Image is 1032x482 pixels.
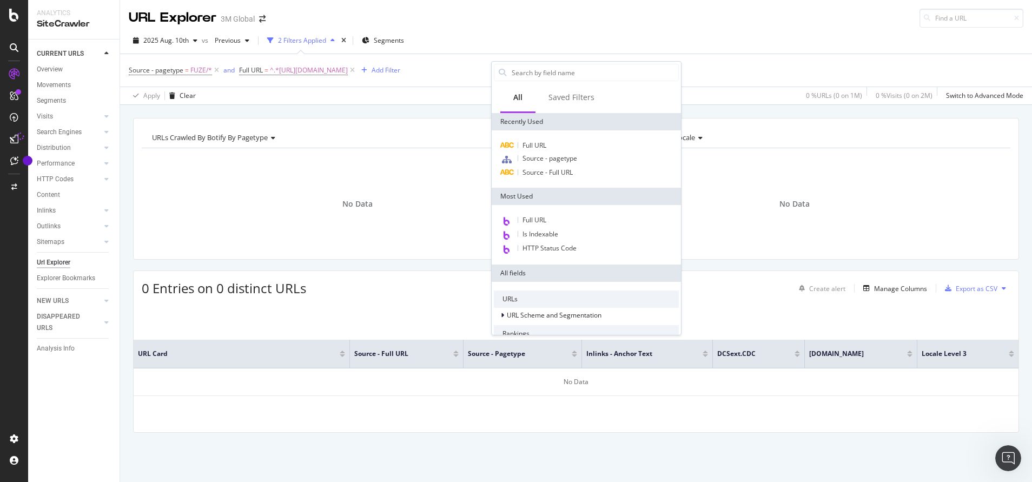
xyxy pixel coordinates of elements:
span: Source - pagetype [522,154,577,163]
div: Visits [37,111,53,122]
a: Search Engines [37,127,101,138]
span: = [185,65,189,75]
button: Add Filter [357,64,400,77]
button: and [223,65,235,75]
span: No Data [342,199,373,209]
span: URLs Crawled By Botify By pagetype [152,133,268,142]
h4: URLs Crawled By Botify By pagetype [150,129,564,146]
a: HTTP Codes [37,174,101,185]
div: Export as CSV [956,284,997,293]
span: locale Level 3 [922,349,993,359]
div: Create alert [809,284,845,293]
span: Source - Full URL [522,168,573,177]
a: Overview [37,64,112,75]
div: Distribution [37,142,71,154]
button: 2 Filters Applied [263,32,339,49]
a: Performance [37,158,101,169]
iframe: Intercom live chat [995,445,1021,471]
input: Search by field name [511,64,678,81]
div: Analysis Info [37,343,75,354]
button: Segments [358,32,408,49]
div: All fields [492,265,681,282]
div: CURRENT URLS [37,48,84,60]
button: Switch to Advanced Mode [942,87,1023,104]
a: Outlinks [37,221,101,232]
div: Sitemaps [37,236,64,248]
a: Sitemaps [37,236,101,248]
a: CURRENT URLS [37,48,101,60]
span: No Data [779,199,810,209]
span: Segments [374,36,404,45]
div: Url Explorer [37,257,70,268]
div: No Data [134,368,1018,396]
div: Movements [37,80,71,91]
h4: URLs Crawled By Botify By locale [587,129,1001,146]
span: Inlinks - Anchor Text [586,349,686,359]
span: URL Scheme and Segmentation [507,311,601,320]
div: Performance [37,158,75,169]
span: Previous [210,36,241,45]
div: Rankings [494,325,679,342]
div: NEW URLS [37,295,69,307]
button: Create alert [795,280,845,297]
button: Apply [129,87,160,104]
a: Explorer Bookmarks [37,273,112,284]
div: All [513,92,522,103]
a: Segments [37,95,112,107]
a: Content [37,189,112,201]
div: Segments [37,95,66,107]
div: times [339,35,348,46]
div: Inlinks [37,205,56,216]
div: Clear [180,91,196,100]
div: Recently Used [492,113,681,130]
div: Add Filter [372,65,400,75]
div: Most Used [492,188,681,205]
span: FUZE/* [190,63,212,78]
button: Manage Columns [859,282,927,295]
a: Analysis Info [37,343,112,354]
button: Clear [165,87,196,104]
button: 2025 Aug. 10th [129,32,202,49]
div: 0 % Visits ( 0 on 2M ) [876,91,932,100]
a: Visits [37,111,101,122]
div: 3M Global [221,14,255,24]
div: 0 % URLs ( 0 on 1M ) [806,91,862,100]
div: HTTP Codes [37,174,74,185]
div: Overview [37,64,63,75]
div: Switch to Advanced Mode [946,91,1023,100]
span: Full URL [522,215,546,225]
span: 0 Entries on 0 distinct URLs [142,279,306,297]
span: Full URL [522,141,546,150]
span: Source - pagetype [468,349,555,359]
a: Url Explorer [37,257,112,268]
a: NEW URLS [37,295,101,307]
div: DISAPPEARED URLS [37,311,91,334]
span: ^.*[URL][DOMAIN_NAME] [270,63,348,78]
div: SiteCrawler [37,18,111,30]
span: URL Card [138,349,337,359]
div: Saved Filters [548,92,594,103]
div: Tooltip anchor [23,156,32,166]
a: Inlinks [37,205,101,216]
span: Source - Full URL [354,349,437,359]
div: Manage Columns [874,284,927,293]
span: Source - pagetype [129,65,183,75]
div: Apply [143,91,160,100]
a: Movements [37,80,112,91]
div: Content [37,189,60,201]
span: Is Indexable [522,229,558,239]
span: 2025 Aug. 10th [143,36,189,45]
div: 2 Filters Applied [278,36,326,45]
div: Search Engines [37,127,82,138]
div: URLs [494,290,679,308]
div: arrow-right-arrow-left [259,15,266,23]
input: Find a URL [919,9,1023,28]
div: Explorer Bookmarks [37,273,95,284]
span: vs [202,36,210,45]
div: URL Explorer [129,9,216,27]
a: DISAPPEARED URLS [37,311,101,334]
span: [DOMAIN_NAME] [809,349,891,359]
div: Outlinks [37,221,61,232]
button: Export as CSV [941,280,997,297]
span: Full URL [239,65,263,75]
